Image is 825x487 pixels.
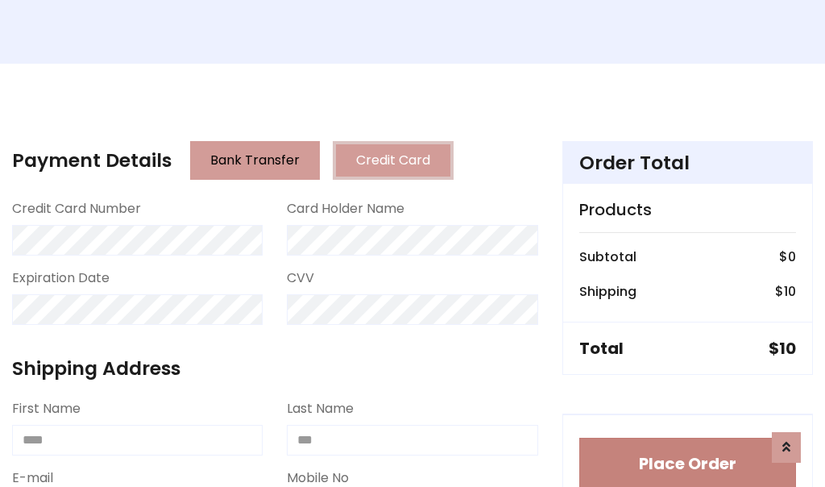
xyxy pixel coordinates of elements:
[287,199,404,219] label: Card Holder Name
[12,199,141,219] label: Credit Card Number
[12,268,110,288] label: Expiration Date
[779,337,796,360] span: 10
[769,339,796,358] h5: $
[12,399,81,418] label: First Name
[12,149,172,172] h4: Payment Details
[579,249,636,264] h6: Subtotal
[579,200,796,219] h5: Products
[775,284,796,299] h6: $
[287,399,354,418] label: Last Name
[784,282,796,301] span: 10
[579,152,796,174] h4: Order Total
[333,141,454,180] button: Credit Card
[190,141,320,180] button: Bank Transfer
[788,248,796,266] span: 0
[287,268,314,288] label: CVV
[579,339,624,358] h5: Total
[779,249,796,264] h6: $
[12,357,538,380] h4: Shipping Address
[579,284,636,299] h6: Shipping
